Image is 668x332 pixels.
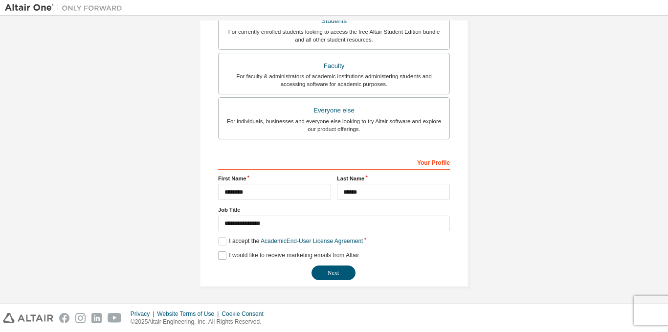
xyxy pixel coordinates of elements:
label: Last Name [337,175,450,182]
label: Job Title [218,206,450,214]
label: First Name [218,175,331,182]
label: I would like to receive marketing emails from Altair [218,251,359,260]
img: facebook.svg [59,313,69,323]
img: altair_logo.svg [3,313,53,323]
div: Your Profile [218,154,450,170]
div: Students [224,14,444,28]
div: Faculty [224,59,444,73]
img: youtube.svg [108,313,122,323]
div: Website Terms of Use [157,310,222,318]
div: For individuals, businesses and everyone else looking to try Altair software and explore our prod... [224,117,444,133]
div: Privacy [131,310,157,318]
div: For faculty & administrators of academic institutions administering students and accessing softwa... [224,72,444,88]
div: For currently enrolled students looking to access the free Altair Student Edition bundle and all ... [224,28,444,44]
button: Next [312,266,356,280]
a: Academic End-User License Agreement [261,238,363,244]
img: linkedin.svg [91,313,102,323]
div: Everyone else [224,104,444,117]
label: I accept the [218,237,363,245]
img: instagram.svg [75,313,86,323]
div: Cookie Consent [222,310,269,318]
p: © 2025 Altair Engineering, Inc. All Rights Reserved. [131,318,269,326]
img: Altair One [5,3,127,13]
